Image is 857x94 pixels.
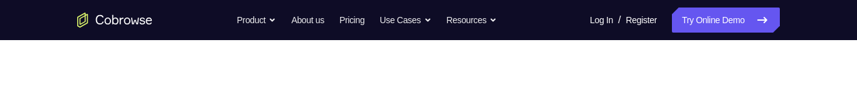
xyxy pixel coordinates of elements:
a: Go to the home page [77,13,152,28]
span: / [618,13,620,28]
button: Resources [447,8,498,33]
button: Product [237,8,277,33]
a: Log In [590,8,613,33]
a: Register [626,8,657,33]
a: Pricing [339,8,365,33]
a: Try Online Demo [672,8,780,33]
a: About us [291,8,324,33]
button: Use Cases [380,8,431,33]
